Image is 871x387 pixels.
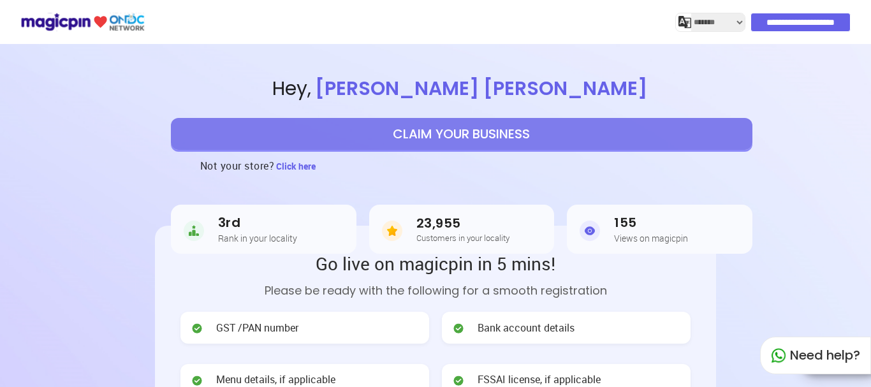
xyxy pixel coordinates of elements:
h2: Go live on magicpin in 5 mins! [180,251,691,275]
span: [PERSON_NAME] [PERSON_NAME] [311,75,651,102]
span: Menu details, if applicable [216,372,335,387]
img: Rank [184,218,204,244]
img: check [452,374,465,387]
h5: Rank in your locality [218,233,297,243]
span: Bank account details [478,321,575,335]
h5: Views on magicpin [614,233,688,243]
button: CLAIM YOUR BUSINESS [171,118,752,150]
img: check [191,322,203,335]
h3: 23,955 [416,216,509,231]
img: Customers [382,218,402,244]
img: ondc-logo-new-small.8a59708e.svg [20,11,145,33]
img: check [191,374,203,387]
span: FSSAI license, if applicable [478,372,601,387]
span: GST /PAN number [216,321,298,335]
img: check [452,322,465,335]
h5: Customers in your locality [416,233,509,242]
h3: 3rd [218,215,297,230]
img: Views [580,218,600,244]
img: whatapp_green.7240e66a.svg [771,348,786,363]
img: j2MGCQAAAABJRU5ErkJggg== [678,16,691,29]
span: Click here [276,160,316,172]
h3: Not your store? [200,150,275,182]
span: Hey , [52,75,871,103]
p: Please be ready with the following for a smooth registration [180,282,691,299]
h3: 155 [614,215,688,230]
div: Need help? [760,337,871,374]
